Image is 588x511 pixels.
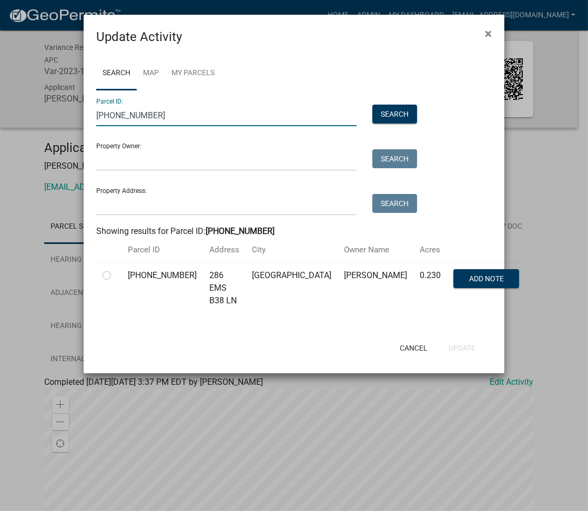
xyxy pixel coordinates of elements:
button: Search [372,105,417,124]
button: Cancel [391,339,436,357]
td: [PHONE_NUMBER] [121,262,203,313]
th: Acres [413,238,447,262]
td: [GEOGRAPHIC_DATA] [246,262,338,313]
th: Parcel ID [121,238,203,262]
h4: Update Activity [96,27,182,46]
td: [PERSON_NAME] [338,262,413,313]
button: Add Note [453,269,519,288]
button: Search [372,194,417,213]
strong: [PHONE_NUMBER] [206,226,275,236]
button: Close [477,19,500,48]
button: Update [440,339,484,357]
button: Search [372,149,417,168]
span: × [485,26,492,41]
div: Showing results for Parcel ID: [96,225,492,238]
th: Owner Name [338,238,413,262]
th: City [246,238,338,262]
a: Map [137,57,165,90]
span: Add Note [469,274,504,282]
th: Address [203,238,246,262]
td: 286 EMS B38 LN [203,262,246,313]
a: Search [96,57,137,90]
a: My Parcels [165,57,221,90]
td: 0.230 [413,262,447,313]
